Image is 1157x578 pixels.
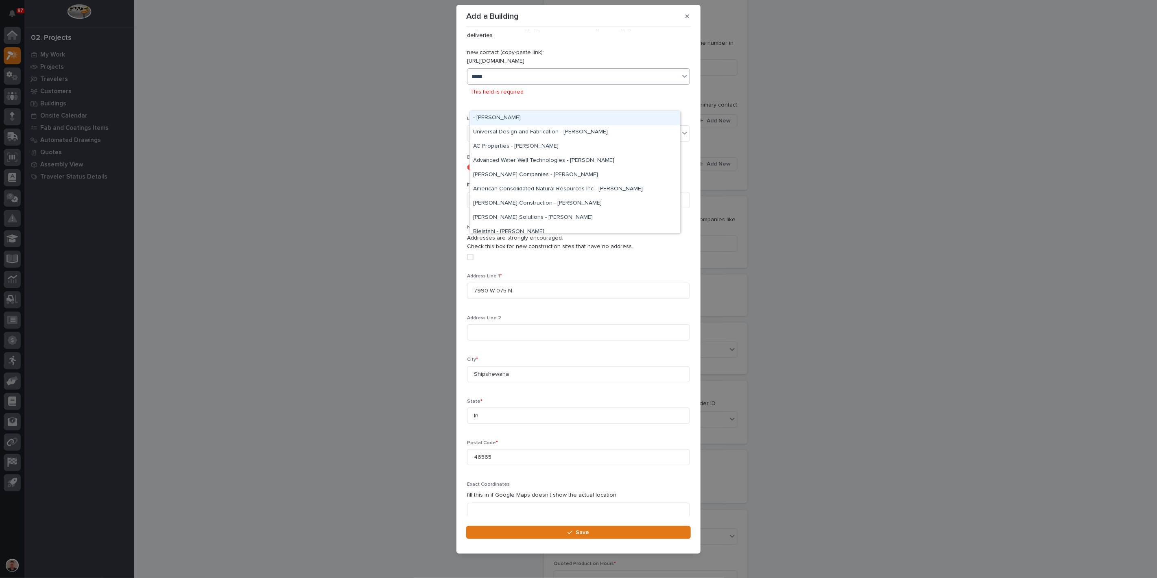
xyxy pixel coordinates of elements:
[576,529,589,536] span: Save
[470,154,680,168] div: Advanced Water Well Technologies - John Wilkins
[466,11,519,21] p: Add a Building
[467,357,478,362] span: City
[467,164,690,189] p: 🛑 DO NOT INCLUDE THE CUSTOMER NAME IN THIS FIELD 🛑 If the customer only has one building, please ...
[470,111,680,125] div: - John Day
[470,140,680,154] div: AC Properties - John Day
[467,491,690,499] p: fill this in if Google Maps doesn't show the actual location
[467,482,510,487] span: Exact Coordinates
[470,182,680,196] div: American Consolidated Natural Resources Inc - John Neal
[467,225,494,230] span: No Address
[470,168,680,182] div: AHRENS Companies - John Mangubat
[467,116,502,121] span: Location Type
[467,399,482,404] span: State
[470,125,680,140] div: Universal Design and Fabrication - John Eckardt
[470,211,680,225] div: Bastian Solutions - John Shaw
[466,526,691,539] button: Save
[470,196,680,211] div: Arnett Construction - John Lauder
[467,234,690,251] p: Addresses are strongly encouraged. Check this box for new construction sites that have no address.
[470,88,524,96] p: This field is required
[467,316,501,321] span: Address Line 2
[467,155,503,160] span: Building Name
[470,225,680,239] div: Bleistahl - John Enright
[467,274,502,279] span: Address Line 1
[467,441,498,445] span: Postal Code
[467,23,690,65] p: the person for our shipping team to contact if they have any questions about deliveries new conta...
